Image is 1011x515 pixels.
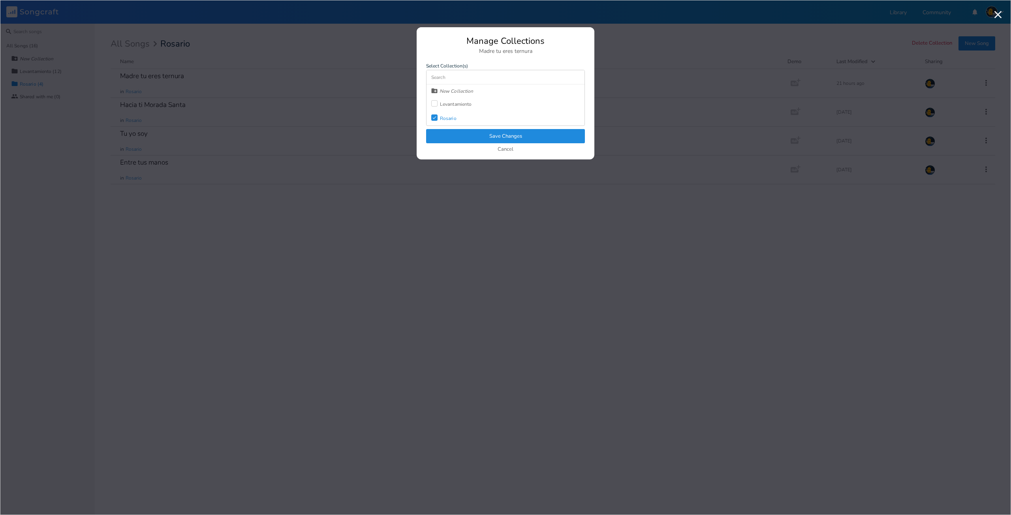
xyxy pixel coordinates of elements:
button: Cancel [498,146,513,153]
input: Search [427,70,584,84]
div: New Collection [440,89,473,94]
div: Levantamiento [440,102,472,107]
button: Save Changes [426,129,585,143]
label: Select Collection(s) [426,64,585,68]
div: Rosario [440,116,457,121]
div: Madre tu eres ternura [426,49,585,54]
div: Manage Collections [426,37,585,45]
